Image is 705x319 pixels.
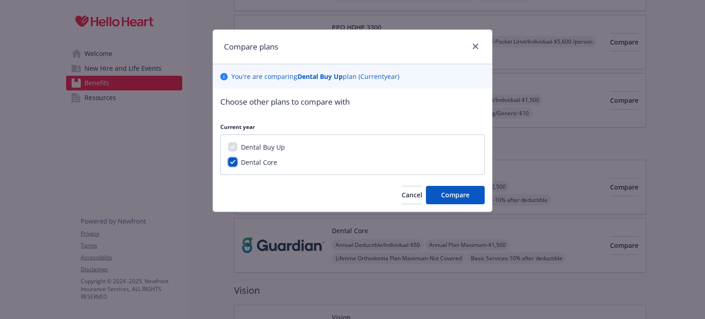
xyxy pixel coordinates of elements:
span: Cancel [402,190,422,199]
a: close [470,41,481,52]
span: Dental Buy Up [241,143,285,151]
button: Cancel [402,186,422,204]
span: Compare [441,190,470,199]
p: Choose other plans to compare with [220,96,485,108]
p: Current year [220,123,485,131]
h1: Compare plans [224,41,278,53]
p: You ' re are comparing plan ( Current year) [231,72,399,81]
button: Compare [426,186,485,204]
span: Dental Core [241,158,277,167]
b: Dental Buy Up [297,72,343,81]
